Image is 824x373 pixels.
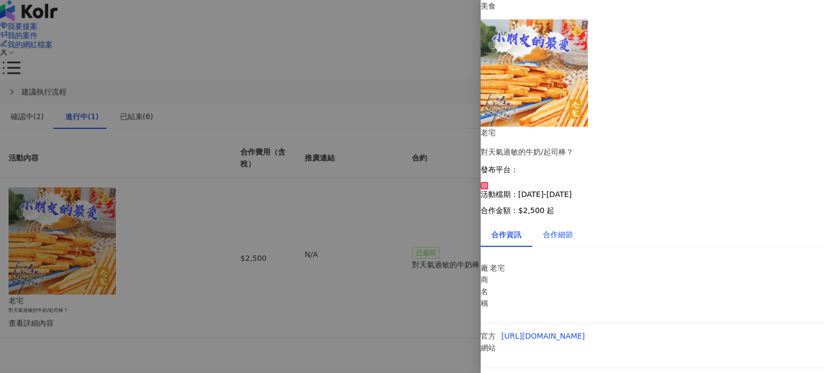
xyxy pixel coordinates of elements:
div: 對天氣過敏的牛奶/起司棒？ [481,146,824,158]
img: 老宅牛奶棒/老宅起司棒 [481,19,588,127]
a: [URL][DOMAIN_NAME] [502,332,585,340]
p: 老宅 [490,262,531,274]
p: 官方網站 [481,330,496,354]
div: 老宅 [481,127,824,138]
p: 合作金額： $2,500 起 [481,206,824,215]
div: 合作細節 [543,229,573,240]
div: 合作資訊 [491,229,521,240]
p: 活動檔期：[DATE]-[DATE] [481,190,824,199]
p: 發布平台： [481,165,824,174]
p: 廠商名稱 [481,262,484,309]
